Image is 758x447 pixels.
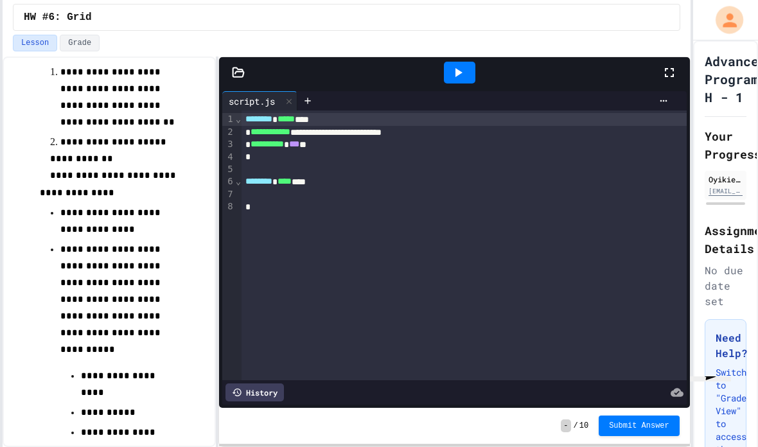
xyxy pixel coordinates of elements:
div: My Account [700,2,747,37]
div: 5 [222,163,235,175]
span: 10 [579,421,588,431]
button: Grade [60,35,100,51]
div: History [225,383,284,401]
div: 2 [222,126,235,139]
div: 7 [222,188,235,200]
span: - [561,419,570,432]
span: Submit Answer [609,421,669,431]
h2: Assignment Details [705,222,746,258]
div: 3 [222,138,235,151]
span: HW #6: Grid [24,10,92,25]
div: Oyikien [PERSON_NAME] [709,173,743,185]
h2: Your Progress [705,127,746,163]
div: 8 [222,200,235,213]
iframe: chat widget [685,376,747,436]
button: Submit Answer [599,416,680,436]
span: Fold line [235,176,242,186]
span: Fold line [235,114,242,124]
h3: Need Help? [716,330,736,361]
div: script.js [222,91,297,110]
div: 6 [222,175,235,188]
div: 4 [222,151,235,163]
span: / [574,421,578,431]
div: script.js [222,94,281,108]
button: Lesson [13,35,57,51]
div: 1 [222,113,235,126]
div: No due date set [705,263,746,309]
